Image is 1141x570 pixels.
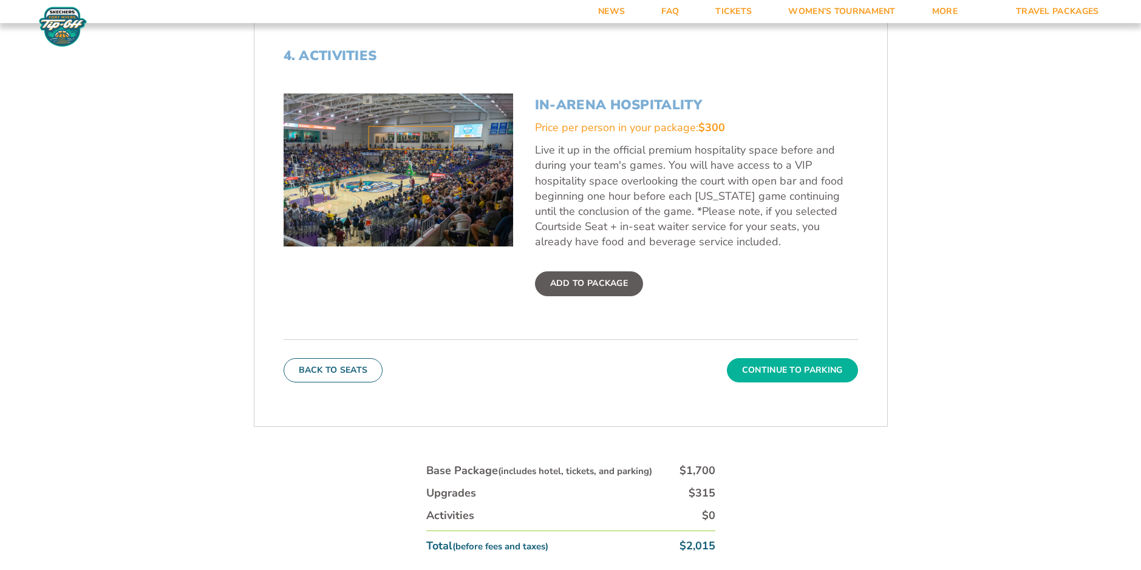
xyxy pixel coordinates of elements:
[679,538,715,554] div: $2,015
[698,120,725,135] span: $300
[689,486,715,501] div: $315
[498,465,652,477] small: (includes hotel, tickets, and parking)
[426,486,476,501] div: Upgrades
[702,508,715,523] div: $0
[535,120,858,135] div: Price per person in your package:
[452,540,548,552] small: (before fees and taxes)
[426,538,548,554] div: Total
[535,271,643,296] label: Add To Package
[426,508,474,523] div: Activities
[535,97,858,113] h3: In-Arena Hospitality
[535,143,858,249] p: Live it up in the official premium hospitality space before and during your team's games. You wil...
[284,358,383,382] button: Back To Seats
[426,463,652,478] div: Base Package
[284,48,858,64] h2: 4. Activities
[727,358,858,382] button: Continue To Parking
[284,93,513,246] img: In-Arena Hospitality
[36,6,89,47] img: Fort Myers Tip-Off
[679,463,715,478] div: $1,700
